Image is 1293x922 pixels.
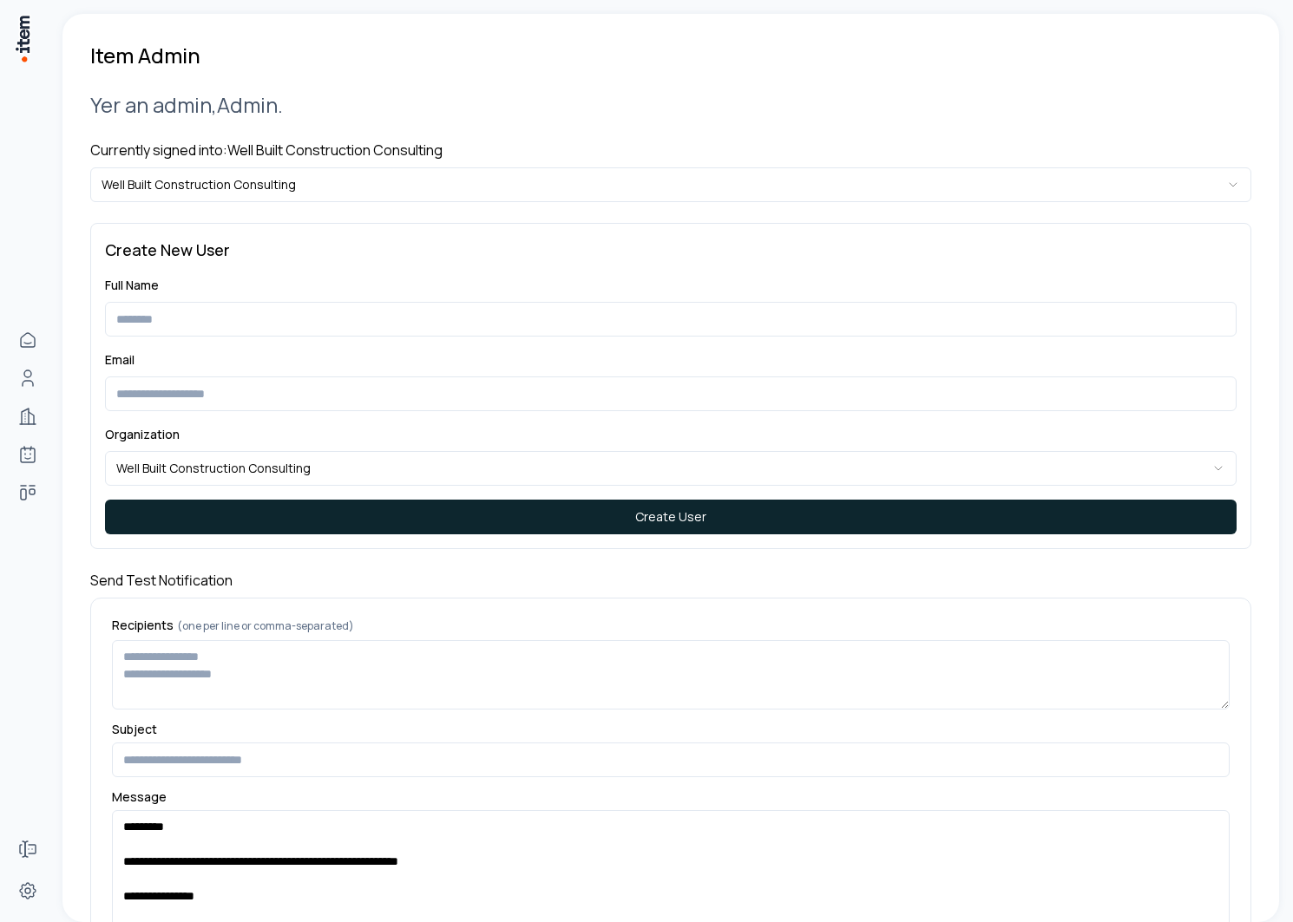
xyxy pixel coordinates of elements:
label: Full Name [105,277,159,293]
a: Contacts [10,361,45,396]
a: deals [10,475,45,510]
a: Forms [10,832,45,866]
label: Recipients [112,619,1230,633]
span: (one per line or comma-separated) [177,618,354,633]
label: Message [112,791,1230,803]
h3: Create New User [105,238,1237,262]
h4: Currently signed into: Well Built Construction Consulting [90,140,1251,160]
h1: Item Admin [90,42,200,69]
h4: Send Test Notification [90,570,1251,591]
label: Subject [112,723,1230,736]
label: Email [105,351,135,368]
a: Agents [10,437,45,472]
img: Item Brain Logo [14,14,31,63]
label: Organization [105,426,180,442]
a: Home [10,323,45,357]
a: Companies [10,399,45,434]
a: Settings [10,873,45,908]
button: Create User [105,500,1237,534]
h2: Yer an admin, Admin . [90,90,1251,119]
